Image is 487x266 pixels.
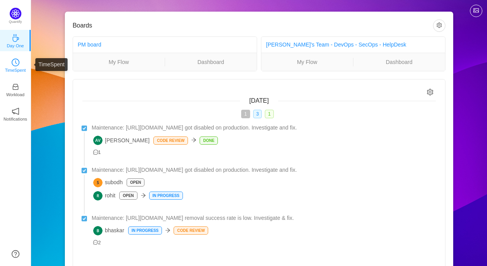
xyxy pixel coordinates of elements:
[150,192,183,199] p: In Progress
[165,228,170,233] i: icon: arrow-right
[120,192,137,199] p: Open
[93,191,115,200] span: rohit
[12,85,19,93] a: icon: inboxWorkload
[165,58,257,66] a: Dashboard
[93,178,123,187] span: subodh
[92,166,436,174] a: Maintenance: [URL][DOMAIN_NAME] got disabled on production. Investigate and fix.
[265,110,274,118] span: 1
[433,19,445,32] button: icon: setting
[353,58,445,66] a: Dashboard
[470,5,482,17] button: icon: picture
[12,34,19,42] i: icon: coffee
[12,107,19,115] i: icon: notification
[12,250,19,258] a: icon: question-circle
[12,83,19,91] i: icon: inbox
[73,58,165,66] a: My Flow
[10,8,21,19] img: Quantify
[5,67,26,74] p: TimeSpent
[93,226,103,235] img: B
[92,214,436,222] a: Maintenance: [URL][DOMAIN_NAME] removal success rate is low. Investigate & fix.
[93,136,103,145] img: AV
[73,22,433,29] h3: Boards
[253,110,262,118] span: 3
[9,19,22,25] p: Quantify
[92,214,294,222] span: Maintenance: [URL][DOMAIN_NAME] removal success rate is low. Investigate & fix.
[12,110,19,117] a: icon: notificationNotifications
[92,124,436,132] a: Maintenance: [URL][DOMAIN_NAME] got disabled on production. Investigate and fix.
[129,227,162,234] p: In Progress
[266,41,406,48] a: [PERSON_NAME]'s Team - DevOps - SecOps - HelpDesk
[93,178,103,187] img: S
[93,240,98,245] i: icon: message
[92,166,297,174] span: Maintenance: [URL][DOMAIN_NAME] got disabled on production. Investigate and fix.
[93,226,124,235] span: bhaskar
[141,193,146,198] i: icon: arrow-right
[12,61,19,69] a: icon: clock-circleTimeSpent
[92,124,297,132] span: Maintenance: [URL][DOMAIN_NAME] got disabled on production. Investigate and fix.
[93,150,98,155] i: icon: message
[249,97,269,104] span: [DATE]
[127,179,144,186] p: Open
[241,110,250,118] span: 1
[3,116,27,123] p: Notifications
[191,137,197,143] i: icon: arrow-right
[78,41,101,48] a: PM board
[6,91,24,98] p: Workload
[7,42,24,49] p: Day One
[12,36,19,44] a: icon: coffeeDay One
[154,137,188,144] p: Code Review
[427,89,433,95] i: icon: setting
[174,227,208,234] p: Code Review
[93,191,103,200] img: R
[12,59,19,66] i: icon: clock-circle
[93,136,150,145] span: [PERSON_NAME]
[93,150,101,155] span: 1
[261,58,353,66] a: My Flow
[93,240,101,245] span: 2
[200,137,217,144] p: Done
